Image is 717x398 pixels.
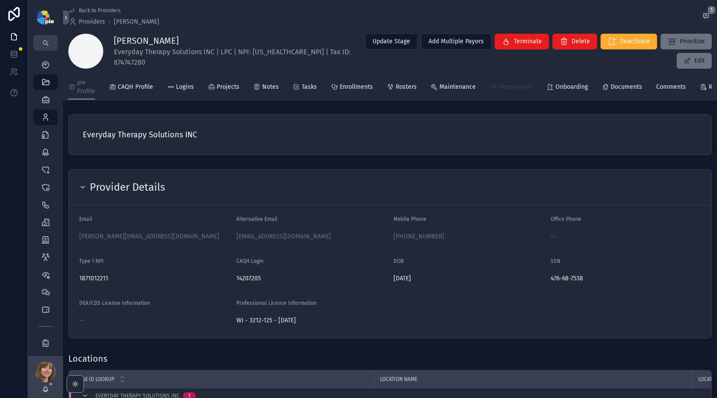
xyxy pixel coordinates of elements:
span: pie Profile [77,78,95,96]
span: Rosters [396,83,417,91]
span: Add Multiple Payors [429,37,484,46]
div: scrollable content [28,51,63,356]
span: 1871012211 [79,274,229,283]
a: Attestations [490,79,533,97]
span: WI - 3212-125 - [DATE] [236,316,387,325]
span: Deactivate [620,37,650,46]
a: Notes [253,79,279,97]
span: Location Name [380,376,417,383]
span: SSN [551,258,560,264]
a: CAQH Profile [109,79,153,97]
span: Comments [656,83,686,91]
a: Projects [208,79,239,97]
span: Maintenance [439,83,476,91]
span: Enrollments [340,83,373,91]
span: Attestations [499,83,533,91]
span: Projects [217,83,239,91]
span: 1 [707,6,716,14]
span: Terminate [514,37,542,46]
h1: [PERSON_NAME] [114,35,357,47]
button: Deactivate [601,34,657,49]
span: 476-68-7538 [551,274,701,283]
button: Terminate [495,34,549,49]
span: Notes [262,83,279,91]
button: Prioritize [661,34,712,49]
a: Providers [68,17,105,26]
h2: Provider Details [90,180,165,194]
button: Update Stage [365,34,418,49]
span: Alternative Email [236,216,278,222]
button: Delete [552,34,597,49]
a: Onboarding [547,79,588,97]
span: Type 1 NPI [79,258,104,264]
a: Documents [602,79,642,97]
span: DOB [394,258,404,264]
a: pie Profile [68,75,95,100]
span: DEA/CDS License Information [79,300,150,306]
span: Professional License Information [236,300,316,306]
a: Rosters [387,79,417,97]
span: Email [79,216,92,222]
a: Comments [656,79,686,97]
button: 1 [700,11,712,22]
span: CAQH Profile [118,83,153,91]
h1: Locations [68,353,107,365]
span: Tax ID Lookup [80,376,114,383]
a: [PERSON_NAME][EMAIL_ADDRESS][DOMAIN_NAME] [79,232,219,241]
a: [PERSON_NAME] [114,17,159,26]
img: App logo [37,10,54,24]
a: Logins [167,79,194,97]
span: Office Phone [551,216,581,222]
a: Back to Providers [68,7,121,14]
span: Prioritize [680,37,705,46]
span: CAQH Login [236,258,264,264]
a: Tasks [293,79,317,97]
span: Onboarding [555,83,588,91]
span: 14207205 [236,274,387,283]
a: Maintenance [431,79,476,97]
span: -- [79,316,84,325]
a: Everyday Therapy Solutions INC [79,127,200,143]
span: Tasks [302,83,317,91]
a: Enrollments [331,79,373,97]
button: Add Multiple Payors [421,34,491,49]
span: Providers [79,17,105,26]
a: [EMAIL_ADDRESS][DOMAIN_NAME] [236,232,331,241]
span: [DATE] [394,274,544,283]
a: [PHONE_NUMBER] [394,232,444,241]
button: Edit [677,53,712,69]
span: -- [551,232,556,241]
span: Everyday Therapy Solutions INC [83,129,197,141]
span: Update Stage [373,37,410,46]
span: Back to Providers [79,7,121,14]
span: Everyday Therapy Solutions INC | LPC | NPI: [US_HEALTHCARE_NPI] | Tax ID: 874747280 [114,47,357,68]
span: Mobile Phone [394,216,426,222]
span: Delete [572,37,590,46]
span: Documents [611,83,642,91]
span: Logins [176,83,194,91]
